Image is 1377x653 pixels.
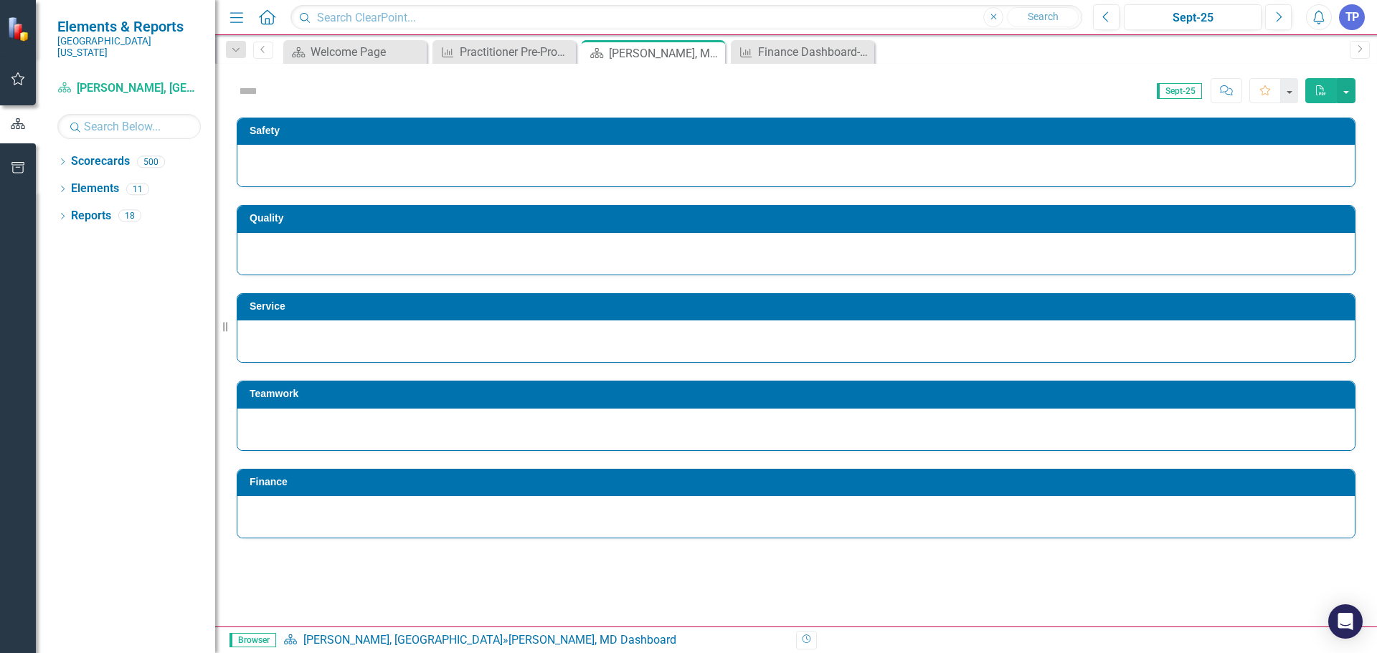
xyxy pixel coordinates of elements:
span: Elements & Reports [57,18,201,35]
span: Browser [229,633,276,647]
h3: Service [250,301,1348,312]
h3: Safety [250,125,1348,136]
a: Scorecards [71,153,130,170]
small: [GEOGRAPHIC_DATA][US_STATE] [57,35,201,59]
div: Welcome Page [311,43,423,61]
div: » [283,632,785,649]
div: Open Intercom Messenger [1328,604,1363,639]
h3: Teamwork [250,389,1348,399]
img: ClearPoint Strategy [7,16,32,42]
div: 11 [126,183,149,195]
button: Sept-25 [1124,4,1262,30]
h3: Finance [250,477,1348,487]
div: 500 [137,156,165,168]
div: 18 [118,210,141,222]
a: Elements [71,181,119,197]
h3: Quality [250,213,1348,224]
input: Search ClearPoint... [290,5,1082,30]
button: Search [1007,7,1079,27]
a: Welcome Page [287,43,423,61]
a: [PERSON_NAME], [GEOGRAPHIC_DATA] [57,80,201,97]
a: Practitioner Pre-Procedure Verification and Final Time Out Checklist Completed [436,43,572,61]
div: Sept-25 [1129,9,1257,27]
div: Finance Dashboard-[PERSON_NAME], [GEOGRAPHIC_DATA] [758,43,871,61]
a: Finance Dashboard-[PERSON_NAME], [GEOGRAPHIC_DATA] [734,43,871,61]
div: [PERSON_NAME], MD Dashboard [508,633,676,647]
input: Search Below... [57,114,201,139]
div: [PERSON_NAME], MD Dashboard [609,44,721,62]
span: Search [1028,11,1059,22]
span: Sept-25 [1157,83,1202,99]
a: [PERSON_NAME], [GEOGRAPHIC_DATA] [303,633,503,647]
div: Practitioner Pre-Procedure Verification and Final Time Out Checklist Completed [460,43,572,61]
a: Reports [71,208,111,224]
img: Not Defined [237,80,260,103]
button: TP [1339,4,1365,30]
